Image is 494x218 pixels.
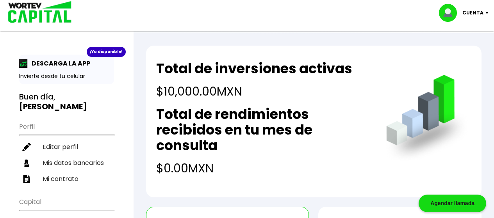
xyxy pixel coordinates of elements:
div: Agendar llamada [419,195,486,212]
h4: $0.00 MXN [156,160,371,177]
img: icon-down [483,12,494,14]
h3: Buen día, [19,92,114,112]
img: datos-icon.10cf9172.svg [22,159,31,167]
img: app-icon [19,59,28,68]
p: Invierte desde tu celular [19,72,114,80]
p: DESCARGA LA APP [28,58,90,68]
img: editar-icon.952d3147.svg [22,143,31,151]
img: contrato-icon.f2db500c.svg [22,175,31,183]
h4: $10,000.00 MXN [156,83,352,100]
b: [PERSON_NAME] [19,101,87,112]
a: Mi contrato [19,171,114,187]
h2: Total de inversiones activas [156,61,352,76]
img: grafica.516fef24.png [383,75,471,163]
h2: Total de rendimientos recibidos en tu mes de consulta [156,106,371,153]
ul: Perfil [19,118,114,187]
a: Mis datos bancarios [19,155,114,171]
img: profile-image [439,4,462,22]
div: ¡Ya disponible! [87,47,126,57]
a: Editar perfil [19,139,114,155]
p: Cuenta [462,7,483,19]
